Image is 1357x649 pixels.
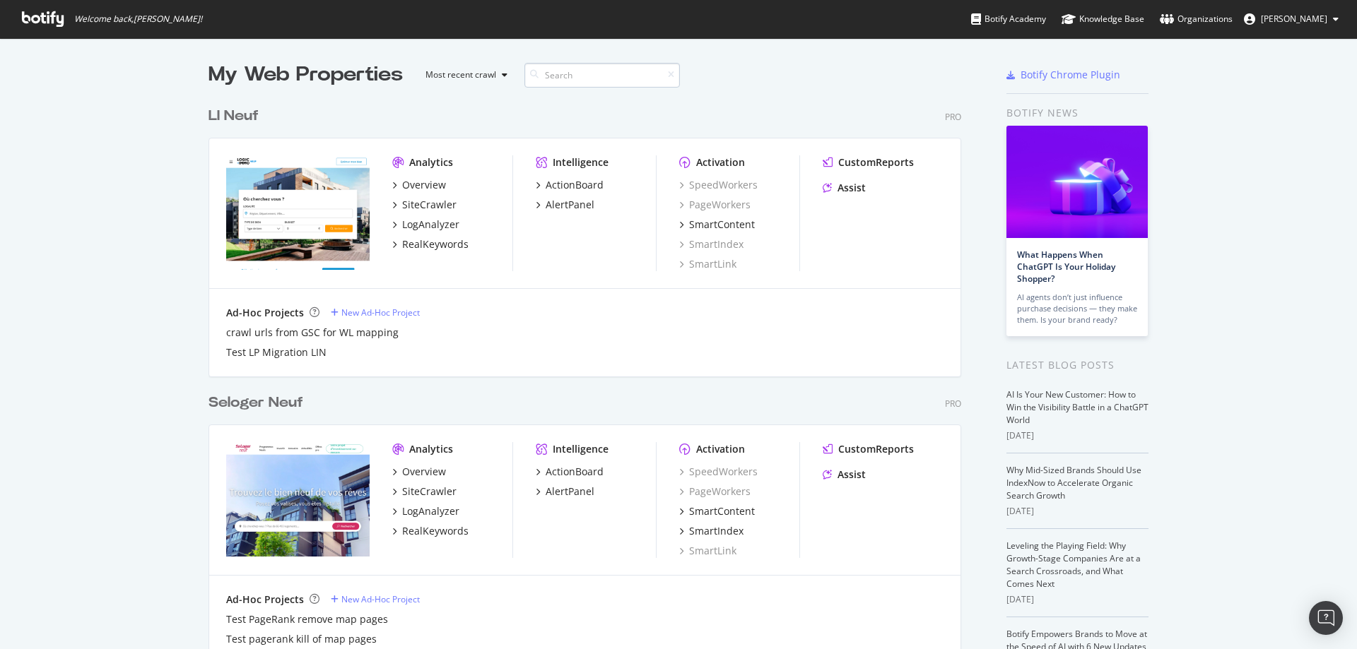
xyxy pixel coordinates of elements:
[823,181,866,195] a: Assist
[208,393,309,413] a: Seloger Neuf
[838,442,914,456] div: CustomReports
[679,484,751,499] a: PageWorkers
[392,465,446,479] a: Overview
[1006,126,1148,238] img: What Happens When ChatGPT Is Your Holiday Shopper?
[536,465,604,479] a: ActionBoard
[679,524,744,538] a: SmartIndex
[679,218,755,232] a: SmartContent
[226,345,327,359] a: Test LP Migration LIN
[553,442,609,456] div: Intelligence
[679,257,736,271] a: SmartLink
[331,306,420,318] a: New Ad-Hoc Project
[402,198,457,212] div: SiteCrawler
[402,465,446,479] div: Overview
[679,504,755,518] a: SmartContent
[409,155,453,169] div: Analytics
[392,504,459,518] a: LogAnalyzer
[823,468,866,482] a: Assist
[1006,68,1120,82] a: Botify Chrome Plugin
[1017,249,1115,285] a: What Happens When ChatGPT Is Your Holiday Shopper?
[1309,601,1343,635] div: Open Intercom Messenger
[392,198,457,212] a: SiteCrawler
[838,181,866,195] div: Assist
[392,178,446,192] a: Overview
[1006,429,1149,442] div: [DATE]
[1017,292,1137,326] div: AI agents don’t just influence purchase decisions — they make them. Is your brand ready?
[226,632,377,646] a: Test pagerank kill of map pages
[838,155,914,169] div: CustomReports
[402,218,459,232] div: LogAnalyzer
[392,218,459,232] a: LogAnalyzer
[696,155,745,169] div: Activation
[1006,505,1149,518] div: [DATE]
[689,218,755,232] div: SmartContent
[226,155,370,270] img: neuf.logic-immo.com
[1006,464,1141,501] a: Why Mid-Sized Brands Should Use IndexNow to Accelerate Organic Search Growth
[1006,388,1149,426] a: AI Is Your New Customer: How to Win the Visibility Battle in a ChatGPT World
[409,442,453,456] div: Analytics
[838,468,866,482] div: Assist
[1006,593,1149,606] div: [DATE]
[208,61,403,89] div: My Web Properties
[696,442,745,456] div: Activation
[392,484,457,499] a: SiteCrawler
[823,442,914,456] a: CustomReports
[392,524,469,538] a: RealKeywords
[536,484,594,499] a: AlertPanel
[414,64,513,86] button: Most recent crawl
[331,593,420,605] a: New Ad-Hoc Project
[226,612,388,626] a: Test PageRank remove map pages
[1006,105,1149,121] div: Botify news
[689,504,755,518] div: SmartContent
[341,593,420,605] div: New Ad-Hoc Project
[536,198,594,212] a: AlertPanel
[546,198,594,212] div: AlertPanel
[679,198,751,212] a: PageWorkers
[971,12,1046,26] div: Botify Academy
[823,155,914,169] a: CustomReports
[679,178,758,192] a: SpeedWorkers
[689,524,744,538] div: SmartIndex
[208,106,259,126] div: LI Neuf
[945,111,961,123] div: Pro
[392,237,469,251] a: RealKeywords
[425,71,496,79] div: Most recent crawl
[208,106,264,126] a: LI Neuf
[679,465,758,479] a: SpeedWorkers
[679,544,736,558] a: SmartLink
[226,306,304,320] div: Ad-Hoc Projects
[546,465,604,479] div: ActionBoard
[402,484,457,499] div: SiteCrawler
[1006,540,1141,590] a: Leveling the Playing Field: Why Growth-Stage Companies Are at a Search Crossroads, and What Comes...
[1233,8,1350,30] button: [PERSON_NAME]
[1261,13,1327,25] span: Axel Roth
[402,504,459,518] div: LogAnalyzer
[1160,12,1233,26] div: Organizations
[546,484,594,499] div: AlertPanel
[536,178,604,192] a: ActionBoard
[208,393,303,413] div: Seloger Neuf
[1021,68,1120,82] div: Botify Chrome Plugin
[226,593,304,607] div: Ad-Hoc Projects
[945,398,961,410] div: Pro
[553,155,609,169] div: Intelligence
[546,178,604,192] div: ActionBoard
[524,63,680,88] input: Search
[226,442,370,556] img: selogerneuf.com
[679,237,744,251] a: SmartIndex
[402,178,446,192] div: Overview
[1062,12,1144,26] div: Knowledge Base
[1006,357,1149,373] div: Latest Blog Posts
[226,326,399,340] a: crawl urls from GSC for WL mapping
[341,306,420,318] div: New Ad-Hoc Project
